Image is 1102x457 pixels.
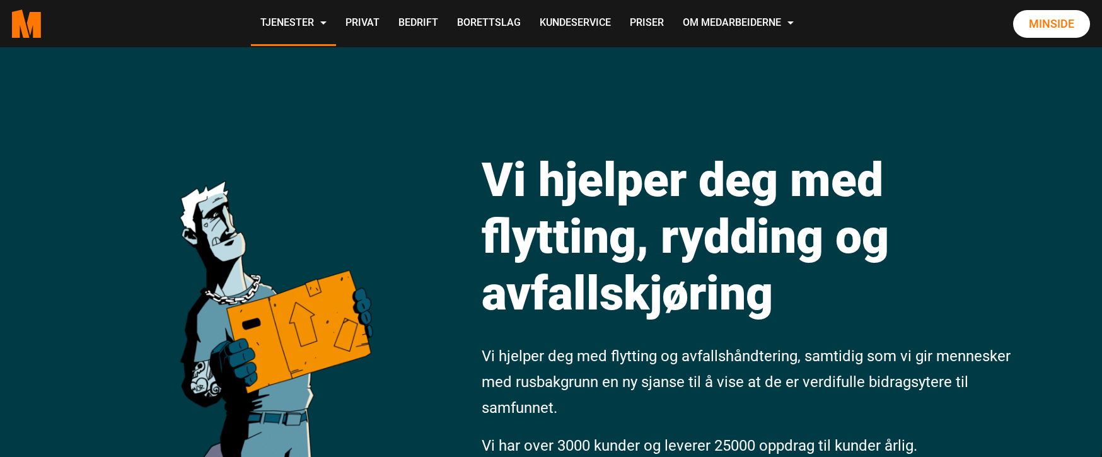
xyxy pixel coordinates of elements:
[673,1,803,46] a: Om Medarbeiderne
[251,1,336,46] a: Tjenester
[620,1,673,46] a: Priser
[389,1,448,46] a: Bedrift
[482,347,1011,417] span: Vi hjelper deg med flytting og avfallshåndtering, samtidig som vi gir mennesker med rusbakgrunn e...
[448,1,530,46] a: Borettslag
[482,151,1014,321] h1: Vi hjelper deg med flytting, rydding og avfallskjøring
[530,1,620,46] a: Kundeservice
[1013,10,1090,38] a: Minside
[336,1,389,46] a: Privat
[482,437,917,454] span: Vi har over 3000 kunder og leverer 25000 oppdrag til kunder årlig.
